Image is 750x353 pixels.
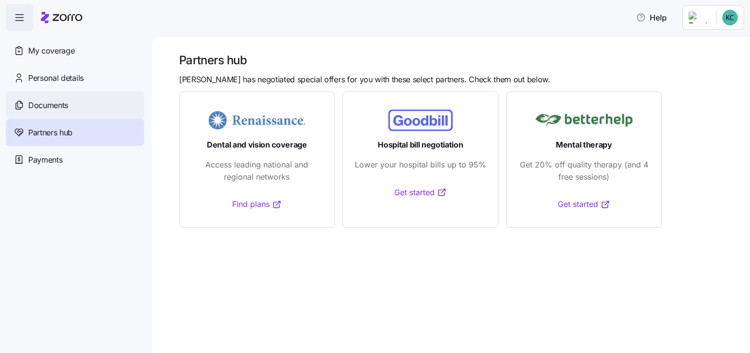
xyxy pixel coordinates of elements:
[6,119,144,146] a: Partners hub
[378,139,463,151] span: Hospital bill negotiation
[179,53,736,68] h1: Partners hub
[518,159,650,183] span: Get 20% off quality therapy (and 4 free sessions)
[28,45,74,57] span: My coverage
[233,198,282,210] a: Find plans
[179,74,550,86] span: [PERSON_NAME] has negotiated special offers for you with these select partners. Check them out be...
[191,159,323,183] span: Access leading national and regional networks
[28,72,84,84] span: Personal details
[207,139,307,151] span: Dental and vision coverage
[628,8,675,27] button: Help
[636,12,667,23] span: Help
[355,159,486,171] span: Lower your hospital bills up to 95%
[28,127,73,139] span: Partners hub
[395,186,447,199] a: Get started
[6,37,144,64] a: My coverage
[28,99,68,111] span: Documents
[28,154,62,166] span: Payments
[6,92,144,119] a: Documents
[6,146,144,173] a: Payments
[556,139,612,151] span: Mental therapy
[689,12,708,23] img: Employer logo
[722,10,738,25] img: c1121e28a5c8381fe0dc3f30f92732fc
[6,64,144,92] a: Personal details
[558,198,610,210] a: Get started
